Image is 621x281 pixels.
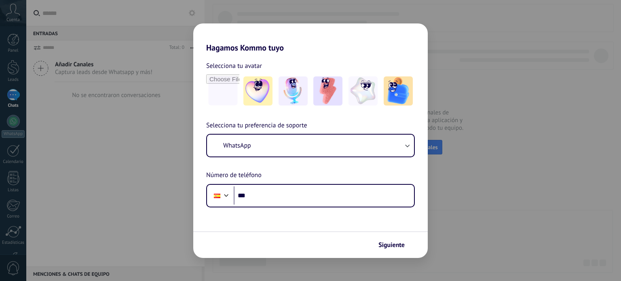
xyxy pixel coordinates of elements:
[206,120,307,131] span: Selecciona tu preferencia de soporte
[243,76,272,106] img: -1.jpeg
[375,238,416,252] button: Siguiente
[279,76,308,106] img: -2.jpeg
[209,187,225,204] div: Spain: + 34
[223,142,251,150] span: WhatsApp
[206,61,262,71] span: Selecciona tu avatar
[206,170,262,181] span: Número de teléfono
[313,76,342,106] img: -3.jpeg
[384,76,413,106] img: -5.jpeg
[378,242,405,248] span: Siguiente
[349,76,378,106] img: -4.jpeg
[207,135,414,156] button: WhatsApp
[193,23,428,53] h2: Hagamos Kommo tuyo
